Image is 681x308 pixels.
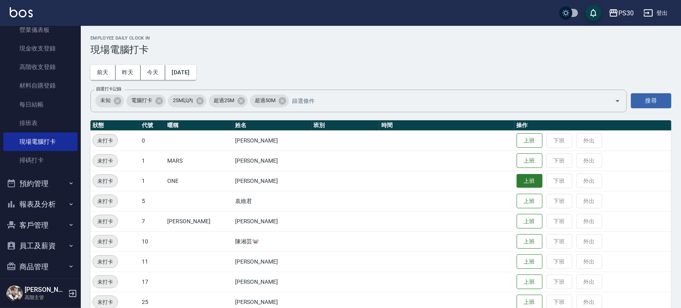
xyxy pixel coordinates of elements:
td: 1 [140,171,165,191]
span: 未打卡 [93,136,118,145]
button: 行銷工具 [3,277,78,298]
span: 未打卡 [93,217,118,226]
td: 5 [140,191,165,211]
span: 超過25M [209,96,239,105]
a: 高階收支登錄 [3,58,78,76]
td: ONE [165,171,233,191]
button: 登出 [640,6,671,21]
button: 上班 [517,214,542,229]
td: 10 [140,231,165,251]
div: 25M以內 [168,94,207,107]
img: Logo [10,7,33,17]
td: [PERSON_NAME] [233,151,312,171]
button: 商品管理 [3,256,78,277]
span: 未打卡 [93,298,118,306]
button: 上班 [517,174,542,188]
div: PS30 [618,8,634,18]
button: 上班 [517,153,542,168]
button: 昨天 [116,65,141,80]
td: [PERSON_NAME] [165,211,233,231]
button: PS30 [605,5,637,21]
th: 暱稱 [165,120,233,131]
button: 今天 [141,65,166,80]
td: [PERSON_NAME] [233,171,312,191]
td: 陳湘芸🐭 [233,231,312,251]
button: 搜尋 [631,93,671,108]
th: 時間 [379,120,515,131]
span: 未打卡 [93,237,118,246]
a: 排班表 [3,114,78,132]
th: 代號 [140,120,165,131]
span: 未打卡 [93,177,118,185]
span: 未打卡 [93,157,118,165]
span: 25M以內 [168,96,198,105]
button: 報表及分析 [3,194,78,215]
a: 現金收支登錄 [3,39,78,58]
a: 每日結帳 [3,95,78,114]
div: 超過50M [250,94,289,107]
span: 未知 [95,96,116,105]
input: 篩選條件 [290,94,601,108]
button: 客戶管理 [3,215,78,236]
td: [PERSON_NAME] [233,251,312,272]
td: [PERSON_NAME] [233,211,312,231]
div: 未知 [95,94,124,107]
th: 操作 [515,120,671,131]
td: [PERSON_NAME] [233,272,312,292]
span: 電腦打卡 [126,96,157,105]
span: 未打卡 [93,258,118,266]
button: 上班 [517,234,542,249]
td: MARS [165,151,233,171]
span: 超過50M [250,96,280,105]
p: 高階主管 [25,294,66,301]
div: 電腦打卡 [126,94,166,107]
td: 17 [140,272,165,292]
th: 班別 [312,120,379,131]
td: 1 [140,151,165,171]
button: 上班 [517,274,542,289]
a: 現場電腦打卡 [3,132,78,151]
th: 姓名 [233,120,312,131]
div: 超過25M [209,94,248,107]
a: 營業儀表板 [3,21,78,39]
h2: Employee Daily Clock In [90,36,671,41]
button: save [585,5,601,21]
img: Person [6,285,23,302]
button: 預約管理 [3,173,78,194]
button: Open [611,94,624,107]
a: 材料自購登錄 [3,76,78,95]
button: 上班 [517,194,542,209]
a: 掃碼打卡 [3,151,78,170]
button: 前天 [90,65,116,80]
span: 未打卡 [93,197,118,205]
h5: [PERSON_NAME] [25,286,66,294]
h3: 現場電腦打卡 [90,44,671,55]
span: 未打卡 [93,278,118,286]
th: 狀態 [90,120,140,131]
td: [PERSON_NAME] [233,130,312,151]
button: [DATE] [165,65,196,80]
td: 袁維君 [233,191,312,211]
td: 0 [140,130,165,151]
td: 11 [140,251,165,272]
label: 篩選打卡記錄 [96,86,122,92]
button: 上班 [517,133,542,148]
button: 員工及薪資 [3,235,78,256]
button: 上班 [517,254,542,269]
td: 7 [140,211,165,231]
